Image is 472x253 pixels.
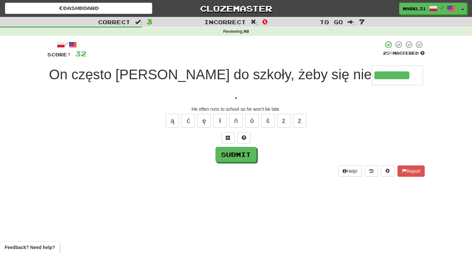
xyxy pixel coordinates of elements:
span: Score: [47,52,71,57]
span: 25 % [383,50,393,56]
span: : [135,19,142,25]
button: Single letter hint - you only get 1 per sentence and score half the points! alt+h [237,132,251,144]
span: . [234,86,238,102]
a: MarkL31 / [399,3,459,15]
button: Submit [215,147,257,162]
span: 3 [147,18,152,26]
button: ę [198,114,211,128]
span: MarkL31 [403,6,426,12]
span: On często [PERSON_NAME] do szkoły, żeby się nie [49,67,372,82]
span: : [251,19,258,25]
span: 0 [262,18,268,26]
span: Incorrect [204,19,246,25]
a: Clozemaster [162,3,309,14]
span: Open feedback widget [5,244,55,251]
strong: All [244,29,249,34]
span: 32 [75,49,86,58]
button: Report [398,165,425,177]
button: Switch sentence to multiple choice alt+p [221,132,235,144]
button: ż [277,114,290,128]
a: Dashboard [5,3,152,14]
span: : [348,19,355,25]
div: He often runs to school so he won’t be late. [47,106,425,112]
span: Correct [98,19,130,25]
button: ą [166,114,179,128]
button: ź [293,114,306,128]
div: / [47,40,86,49]
button: ł [213,114,227,128]
button: ś [261,114,274,128]
button: ó [245,114,259,128]
span: 7 [359,18,365,26]
span: To go [320,19,343,25]
button: Round history (alt+y) [365,165,378,177]
button: Help! [338,165,362,177]
span: / [441,5,444,10]
button: ć [182,114,195,128]
div: Mastered [383,50,425,56]
button: ń [229,114,243,128]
